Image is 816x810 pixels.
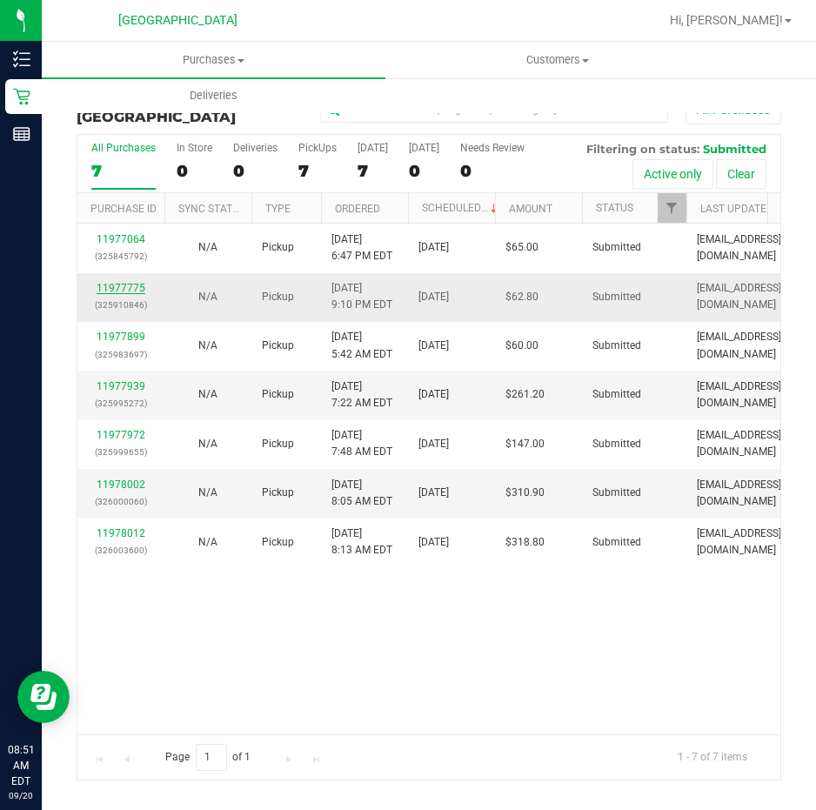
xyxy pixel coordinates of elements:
inline-svg: Retail [13,88,30,105]
span: [DATE] [418,338,449,354]
a: 11977775 [97,282,145,294]
div: Needs Review [460,142,525,154]
span: [DATE] [418,534,449,551]
div: 0 [177,161,212,181]
span: [DATE] 5:42 AM EDT [331,329,392,362]
a: 11978002 [97,479,145,491]
span: Hi, [PERSON_NAME]! [670,13,783,27]
button: N/A [198,534,217,551]
a: Customers [385,42,729,78]
span: [DATE] 6:47 PM EDT [331,231,392,264]
button: N/A [198,338,217,354]
span: Customers [386,52,728,68]
span: [DATE] [418,239,449,256]
a: Status [596,202,633,214]
button: N/A [198,239,217,256]
div: 7 [91,161,156,181]
span: [GEOGRAPHIC_DATA] [77,109,236,125]
span: Not Applicable [198,339,217,351]
span: Filtering on status: [586,142,699,156]
span: $147.00 [505,436,545,452]
a: 11977899 [97,331,145,343]
div: 7 [358,161,388,181]
p: 08:51 AM EDT [8,742,34,789]
button: N/A [198,485,217,501]
span: Purchases [42,52,385,68]
a: 11977939 [97,380,145,392]
p: (325999655) [88,444,154,460]
div: PickUps [298,142,337,154]
a: Amount [509,203,552,215]
div: 7 [298,161,337,181]
inline-svg: Inventory [13,50,30,68]
span: Submitted [592,338,641,354]
div: 0 [460,161,525,181]
span: [DATE] 8:05 AM EDT [331,477,392,510]
span: [DATE] 7:22 AM EDT [331,378,392,412]
a: Type [265,203,291,215]
p: (325983697) [88,346,154,363]
div: All Purchases [91,142,156,154]
span: Not Applicable [198,241,217,253]
span: 1 - 7 of 7 items [664,744,761,770]
span: Pickup [262,386,294,403]
span: [DATE] 7:48 AM EDT [331,427,392,460]
button: Clear [716,159,766,189]
span: Pickup [262,239,294,256]
a: 11977064 [97,233,145,245]
iframe: Resource center [17,671,70,723]
span: Submitted [592,289,641,305]
button: N/A [198,289,217,305]
span: Not Applicable [198,388,217,400]
span: [DATE] [418,436,449,452]
span: Pickup [262,436,294,452]
span: Pickup [262,534,294,551]
span: [DATE] 9:10 PM EDT [331,280,392,313]
a: 11978012 [97,527,145,539]
div: [DATE] [409,142,439,154]
span: Submitted [703,142,766,156]
span: $318.80 [505,534,545,551]
a: Ordered [335,203,380,215]
div: 0 [409,161,439,181]
span: [GEOGRAPHIC_DATA] [118,13,237,28]
span: $62.80 [505,289,538,305]
button: Active only [632,159,713,189]
span: Not Applicable [198,486,217,499]
p: (326003600) [88,542,154,559]
span: [DATE] [418,485,449,501]
p: (325910846) [88,297,154,313]
button: N/A [198,386,217,403]
div: In Store [177,142,212,154]
span: Pickup [262,485,294,501]
span: Not Applicable [198,536,217,548]
input: 1 [196,744,227,771]
span: $310.90 [505,485,545,501]
span: [DATE] [418,386,449,403]
p: (325995272) [88,395,154,412]
p: 09/20 [8,789,34,802]
inline-svg: Reports [13,125,30,143]
span: Submitted [592,239,641,256]
div: Deliveries [233,142,278,154]
span: $261.20 [505,386,545,403]
span: Pickup [262,338,294,354]
span: [DATE] 8:13 AM EDT [331,525,392,559]
span: Page of 1 [150,744,265,771]
button: N/A [198,436,217,452]
span: Submitted [592,386,641,403]
p: (325845792) [88,248,154,264]
span: Not Applicable [198,438,217,450]
span: Deliveries [166,88,261,104]
a: 11977972 [97,429,145,441]
span: $60.00 [505,338,538,354]
a: Sync Status [178,203,245,215]
span: Submitted [592,534,641,551]
span: Submitted [592,485,641,501]
a: Purchases [42,42,385,78]
p: (326000060) [88,493,154,510]
a: Deliveries [42,77,385,114]
div: [DATE] [358,142,388,154]
span: $65.00 [505,239,538,256]
a: Filter [658,193,686,223]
